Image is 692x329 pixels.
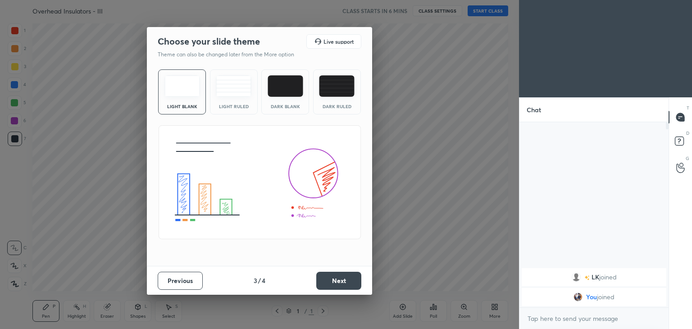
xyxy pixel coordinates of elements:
span: joined [599,274,617,281]
h4: 4 [262,276,265,285]
img: darkTheme.f0cc69e5.svg [268,75,303,97]
h5: Live support [323,39,354,44]
h4: 3 [254,276,257,285]
button: Previous [158,272,203,290]
span: joined [597,293,615,301]
img: lightRuledTheme.5fabf969.svg [216,75,251,97]
span: LK [592,274,599,281]
p: Chat [519,98,548,122]
div: grid [519,266,669,308]
img: darkRuledTheme.de295e13.svg [319,75,355,97]
div: Dark Ruled [319,104,355,109]
div: Dark Blank [267,104,303,109]
img: fecdb386181f4cf2bff1f15027e2290c.jpg [574,292,583,302]
h4: / [258,276,261,285]
img: lightThemeBanner.fbc32fad.svg [158,125,361,240]
button: Next [316,272,361,290]
p: G [686,155,689,162]
div: Light Ruled [216,104,252,109]
p: Theme can also be changed later from the More option [158,50,304,59]
div: Light Blank [164,104,200,109]
p: D [686,130,689,137]
img: no-rating-badge.077c3623.svg [584,275,590,280]
img: lightTheme.e5ed3b09.svg [164,75,200,97]
span: You [586,293,597,301]
p: T [687,105,689,111]
img: default.png [572,273,581,282]
h2: Choose your slide theme [158,36,260,47]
